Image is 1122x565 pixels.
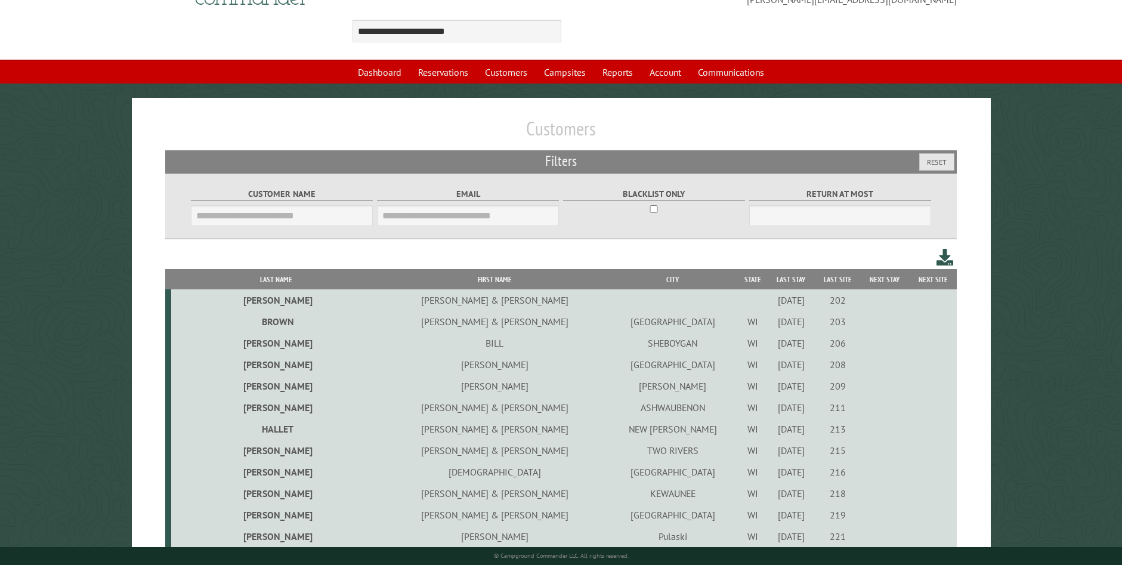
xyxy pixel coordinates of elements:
[815,483,861,504] td: 218
[769,530,812,542] div: [DATE]
[909,269,957,290] th: Next Site
[608,504,738,526] td: [GEOGRAPHIC_DATA]
[815,375,861,397] td: 209
[642,61,688,84] a: Account
[351,61,409,84] a: Dashboard
[815,269,861,290] th: Last Site
[382,397,608,418] td: [PERSON_NAME] & [PERSON_NAME]
[608,418,738,440] td: NEW [PERSON_NAME]
[494,552,629,560] small: © Campground Commander LLC. All rights reserved.
[769,444,812,456] div: [DATE]
[165,117,957,150] h1: Customers
[815,397,861,418] td: 211
[738,483,768,504] td: WI
[738,461,768,483] td: WI
[171,526,382,547] td: [PERSON_NAME]
[382,440,608,461] td: [PERSON_NAME] & [PERSON_NAME]
[478,61,534,84] a: Customers
[769,487,812,499] div: [DATE]
[769,359,812,371] div: [DATE]
[738,440,768,461] td: WI
[382,375,608,397] td: [PERSON_NAME]
[769,423,812,435] div: [DATE]
[382,332,608,354] td: BILL
[769,466,812,478] div: [DATE]
[171,418,382,440] td: HALLET
[171,483,382,504] td: [PERSON_NAME]
[815,289,861,311] td: 202
[738,354,768,375] td: WI
[171,354,382,375] td: [PERSON_NAME]
[861,269,909,290] th: Next Stay
[382,311,608,332] td: [PERSON_NAME] & [PERSON_NAME]
[738,332,768,354] td: WI
[691,61,771,84] a: Communications
[377,187,560,201] label: Email
[815,461,861,483] td: 216
[815,418,861,440] td: 213
[171,332,382,354] td: [PERSON_NAME]
[815,504,861,526] td: 219
[595,61,640,84] a: Reports
[769,337,812,349] div: [DATE]
[768,269,815,290] th: Last Stay
[738,397,768,418] td: WI
[537,61,593,84] a: Campsites
[171,375,382,397] td: [PERSON_NAME]
[738,418,768,440] td: WI
[608,440,738,461] td: TWO RIVERS
[608,269,738,290] th: City
[608,354,738,375] td: [GEOGRAPHIC_DATA]
[382,418,608,440] td: [PERSON_NAME] & [PERSON_NAME]
[815,354,861,375] td: 208
[769,380,812,392] div: [DATE]
[171,440,382,461] td: [PERSON_NAME]
[608,483,738,504] td: KEWAUNEE
[749,187,932,201] label: Return at most
[815,440,861,461] td: 215
[738,526,768,547] td: WI
[382,461,608,483] td: [DEMOGRAPHIC_DATA]
[608,397,738,418] td: ASHWAUBENON
[738,311,768,332] td: WI
[815,332,861,354] td: 206
[171,461,382,483] td: [PERSON_NAME]
[171,311,382,332] td: BROWN
[936,246,954,268] a: Download this customer list (.csv)
[563,187,746,201] label: Blacklist only
[919,153,954,171] button: Reset
[382,269,608,290] th: First Name
[171,269,382,290] th: Last Name
[411,61,475,84] a: Reservations
[382,504,608,526] td: [PERSON_NAME] & [PERSON_NAME]
[608,461,738,483] td: [GEOGRAPHIC_DATA]
[382,526,608,547] td: [PERSON_NAME]
[738,504,768,526] td: WI
[769,402,812,413] div: [DATE]
[171,397,382,418] td: [PERSON_NAME]
[608,311,738,332] td: [GEOGRAPHIC_DATA]
[608,526,738,547] td: Pulaski
[608,375,738,397] td: [PERSON_NAME]
[769,316,812,328] div: [DATE]
[382,483,608,504] td: [PERSON_NAME] & [PERSON_NAME]
[165,150,957,173] h2: Filters
[815,311,861,332] td: 203
[171,504,382,526] td: [PERSON_NAME]
[738,375,768,397] td: WI
[382,289,608,311] td: [PERSON_NAME] & [PERSON_NAME]
[608,332,738,354] td: SHEBOYGAN
[815,526,861,547] td: 221
[738,269,768,290] th: State
[191,187,373,201] label: Customer Name
[769,294,812,306] div: [DATE]
[171,289,382,311] td: [PERSON_NAME]
[382,354,608,375] td: [PERSON_NAME]
[769,509,812,521] div: [DATE]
